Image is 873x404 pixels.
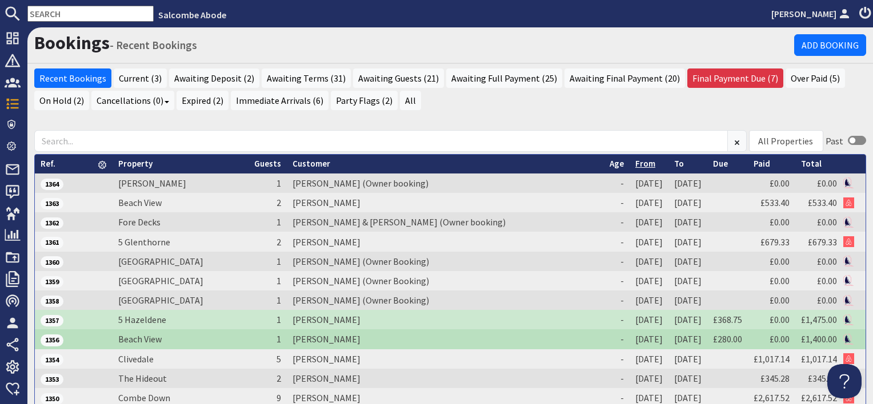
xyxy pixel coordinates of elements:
img: Referer: Airbnb [843,353,854,364]
a: £0.00 [770,216,790,228]
span: 1359 [41,276,63,288]
a: £0.00 [770,177,790,189]
a: All [400,91,421,110]
a: [PERSON_NAME] [771,7,852,21]
a: £533.40 [808,197,837,208]
td: [PERSON_NAME] [287,369,604,388]
td: [DATE] [630,310,668,329]
td: [DATE] [668,232,707,251]
a: 1362 [41,216,63,228]
td: - [604,369,630,388]
a: £2,617.52 [754,392,790,403]
input: Search... [34,130,728,152]
img: Referer: Salcombe Abode [843,314,854,325]
a: On Hold (2) [34,91,89,110]
td: - [604,232,630,251]
a: 1358 [41,294,63,306]
a: Ref. [41,158,55,169]
td: [PERSON_NAME] [287,310,604,329]
span: 1 [277,216,281,228]
span: 1360 [41,256,63,268]
span: 9 [277,392,281,403]
a: [GEOGRAPHIC_DATA] [118,294,203,306]
a: Awaiting Guests (21) [353,68,444,88]
span: 2 [277,197,281,208]
td: [DATE] [668,173,707,193]
a: Age [610,158,624,169]
span: 1 [277,275,281,286]
a: Recent Bookings [34,68,111,88]
input: SEARCH [27,6,154,22]
td: [PERSON_NAME] [287,349,604,369]
a: 1350 [41,392,63,403]
a: £0.00 [817,275,837,286]
a: £0.00 [817,294,837,306]
td: [DATE] [630,349,668,369]
a: To [674,158,684,169]
span: 1362 [41,217,63,229]
a: £1,400.00 [801,333,837,345]
a: [PERSON_NAME] [118,177,186,189]
a: 1357 [41,314,63,325]
span: 1 [277,333,281,345]
a: £0.00 [770,314,790,325]
a: Over Paid (5) [786,68,845,88]
a: £679.33 [808,236,837,248]
a: Awaiting Deposit (2) [169,68,259,88]
a: Fore Decks [118,216,161,228]
a: Expired (2) [177,91,229,110]
td: - [604,329,630,349]
a: 1363 [41,197,63,208]
img: Referer: Airbnb [843,236,854,247]
td: [DATE] [668,369,707,388]
td: [DATE] [630,252,668,271]
a: £2,617.52 [801,392,837,403]
iframe: Toggle Customer Support [827,364,862,398]
a: £0.00 [770,294,790,306]
a: [GEOGRAPHIC_DATA] [118,256,203,267]
a: Party Flags (2) [331,91,398,110]
img: Referer: Salcombe Abode [843,256,854,266]
a: £345.28 [808,373,837,384]
td: [DATE] [668,349,707,369]
td: [DATE] [630,329,668,349]
a: £1,017.14 [801,353,837,365]
span: 1354 [41,354,63,365]
td: [PERSON_NAME] (Owner booking) [287,173,604,193]
td: - [604,212,630,232]
td: [PERSON_NAME] (Owner Booking) [287,290,604,310]
a: Final Payment Due (7) [687,68,783,88]
a: The Hideout [118,373,167,384]
a: Paid [754,158,770,169]
td: [DATE] [668,290,707,310]
a: 1354 [41,353,63,365]
a: Add Booking [794,34,866,56]
td: [DATE] [630,173,668,193]
span: 1 [277,294,281,306]
td: - [604,271,630,290]
a: £0.00 [817,216,837,228]
td: [DATE] [630,290,668,310]
a: £280.00 [713,333,742,345]
a: Property [118,158,153,169]
a: 5 Glenthorne [118,236,170,248]
div: Past [826,134,843,148]
td: - [604,310,630,329]
a: 1364 [41,177,63,189]
a: £1,017.14 [754,353,790,365]
a: Beach View [118,333,162,345]
a: £0.00 [770,333,790,345]
span: 1357 [41,315,63,326]
img: Referer: Salcombe Abode [843,334,854,345]
td: [DATE] [630,232,668,251]
small: - Recent Bookings [110,38,197,52]
td: [PERSON_NAME] [287,329,604,349]
img: Referer: Airbnb [843,197,854,208]
a: £533.40 [760,197,790,208]
span: 1356 [41,334,63,346]
td: - [604,173,630,193]
td: [PERSON_NAME] (Owner Booking) [287,252,604,271]
td: [DATE] [630,271,668,290]
th: Due [707,155,748,173]
td: [PERSON_NAME] & [PERSON_NAME] (Owner booking) [287,212,604,232]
